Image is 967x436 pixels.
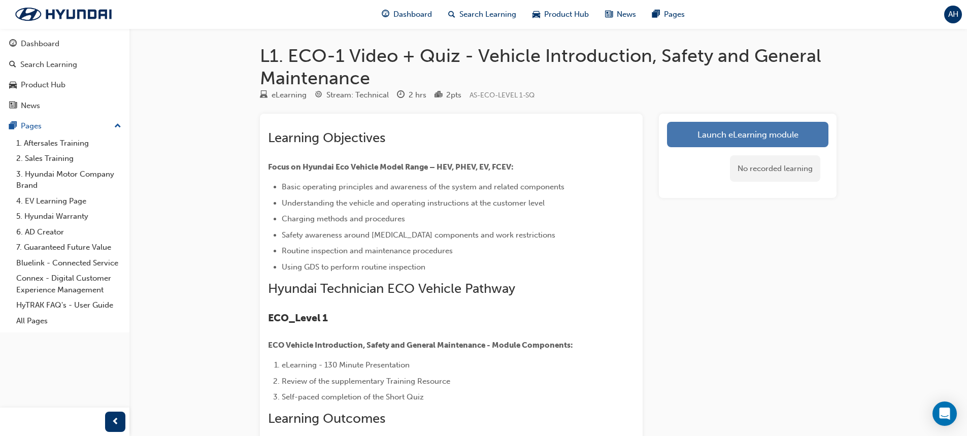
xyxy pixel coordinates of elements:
span: eLearning - 130 Minute Presentation [282,360,410,370]
span: ECO_Level 1 [268,312,328,324]
a: news-iconNews [597,4,644,25]
button: Pages [4,117,125,136]
span: Safety awareness around [MEDICAL_DATA] components and work restrictions [282,230,555,240]
a: 4. EV Learning Page [12,193,125,209]
span: Review of the supplementary Training Resource [282,377,450,386]
div: News [21,100,40,112]
a: 7. Guaranteed Future Value [12,240,125,255]
a: Launch eLearning module [667,122,828,147]
span: Search Learning [459,9,516,20]
span: car-icon [9,81,17,90]
span: car-icon [532,8,540,21]
a: Search Learning [4,55,125,74]
a: 6. AD Creator [12,224,125,240]
span: target-icon [315,91,322,100]
a: Bluelink - Connected Service [12,255,125,271]
div: Pages [21,120,42,132]
a: Dashboard [4,35,125,53]
a: search-iconSearch Learning [440,4,524,25]
a: News [4,96,125,115]
a: 3. Hyundai Motor Company Brand [12,166,125,193]
div: Search Learning [20,59,77,71]
div: 2 pts [446,89,461,101]
span: news-icon [605,8,613,21]
span: Product Hub [544,9,589,20]
span: search-icon [448,8,455,21]
span: Pages [664,9,685,20]
span: prev-icon [112,416,119,428]
span: search-icon [9,60,16,70]
div: Points [435,89,461,102]
span: Routine inspection and maintenance procedures [282,246,453,255]
span: guage-icon [382,8,389,21]
span: Self-paced completion of the Short Quiz [282,392,424,401]
span: News [617,9,636,20]
a: 5. Hyundai Warranty [12,209,125,224]
a: All Pages [12,313,125,329]
span: news-icon [9,102,17,111]
div: Stream [315,89,389,102]
span: ECO Vehicle Introduction, Safety and General Maintenance - Module Components: [268,341,573,350]
span: Basic operating principles and awareness of the system and related components [282,182,564,191]
span: Learning Objectives [268,130,385,146]
span: clock-icon [397,91,405,100]
span: podium-icon [435,91,442,100]
div: Duration [397,89,426,102]
div: 2 hrs [409,89,426,101]
span: Focus on Hyundai Eco Vehicle Model Range – HEV, PHEV, EV, FCEV: [268,162,514,172]
span: Learning Outcomes [268,411,385,426]
button: AH [944,6,962,23]
a: Connex - Digital Customer Experience Management [12,271,125,297]
div: Dashboard [21,38,59,50]
h1: L1. ECO-1 Video + Quiz - Vehicle Introduction, Safety and General Maintenance [260,45,837,89]
span: guage-icon [9,40,17,49]
div: eLearning [272,89,307,101]
span: Learning resource code [470,91,535,99]
span: Dashboard [393,9,432,20]
span: learningResourceType_ELEARNING-icon [260,91,268,100]
span: pages-icon [9,122,17,131]
a: pages-iconPages [644,4,693,25]
a: Product Hub [4,76,125,94]
span: Understanding the vehicle and operating instructions at the customer level [282,198,545,208]
span: pages-icon [652,8,660,21]
div: Stream: Technical [326,89,389,101]
div: Type [260,89,307,102]
button: DashboardSearch LearningProduct HubNews [4,32,125,117]
span: Hyundai Technician ECO Vehicle Pathway [268,281,515,296]
div: Open Intercom Messenger [932,401,957,426]
span: up-icon [114,120,121,133]
img: Trak [5,4,122,25]
a: HyTRAK FAQ's - User Guide [12,297,125,313]
a: 2. Sales Training [12,151,125,166]
a: guage-iconDashboard [374,4,440,25]
a: 1. Aftersales Training [12,136,125,151]
div: Product Hub [21,79,65,91]
span: Charging methods and procedures [282,214,405,223]
a: car-iconProduct Hub [524,4,597,25]
span: Using GDS to perform routine inspection [282,262,425,272]
div: No recorded learning [730,155,820,182]
span: AH [948,9,958,20]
